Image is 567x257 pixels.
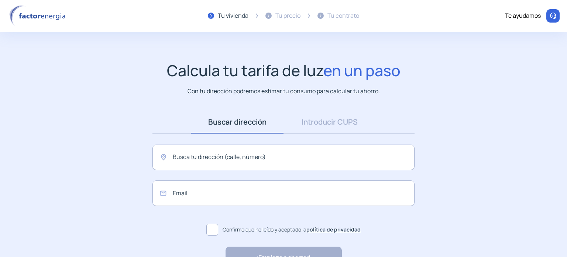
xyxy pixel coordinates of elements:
[167,61,401,80] h1: Calcula tu tarifa de luz
[505,11,541,21] div: Te ayudamos
[191,111,283,133] a: Buscar dirección
[283,111,376,133] a: Introducir CUPS
[7,5,70,27] img: logo factor
[549,12,557,20] img: llamar
[306,226,361,233] a: política de privacidad
[323,60,401,81] span: en un paso
[327,11,359,21] div: Tu contrato
[188,87,380,96] p: Con tu dirección podremos estimar tu consumo para calcular tu ahorro.
[223,226,361,234] span: Confirmo que he leído y aceptado la
[218,11,248,21] div: Tu vivienda
[275,11,300,21] div: Tu precio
